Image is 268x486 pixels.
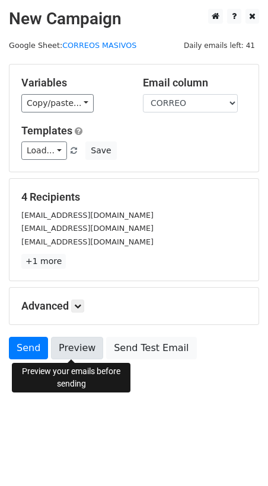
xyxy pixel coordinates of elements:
[21,141,67,160] a: Load...
[21,124,72,137] a: Templates
[21,94,94,112] a: Copy/paste...
[9,337,48,359] a: Send
[9,9,259,29] h2: New Campaign
[180,41,259,50] a: Daily emails left: 41
[21,211,154,220] small: [EMAIL_ADDRESS][DOMAIN_NAME]
[209,429,268,486] iframe: Chat Widget
[21,76,125,89] h5: Variables
[21,191,247,204] h5: 4 Recipients
[21,254,66,269] a: +1 more
[51,337,103,359] a: Preview
[180,39,259,52] span: Daily emails left: 41
[12,363,130,392] div: Preview your emails before sending
[62,41,136,50] a: CORREOS MASIVOS
[143,76,247,89] h5: Email column
[106,337,196,359] a: Send Test Email
[21,237,154,246] small: [EMAIL_ADDRESS][DOMAIN_NAME]
[21,300,247,313] h5: Advanced
[209,429,268,486] div: Widget de chat
[21,224,154,233] small: [EMAIL_ADDRESS][DOMAIN_NAME]
[85,141,116,160] button: Save
[9,41,136,50] small: Google Sheet:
